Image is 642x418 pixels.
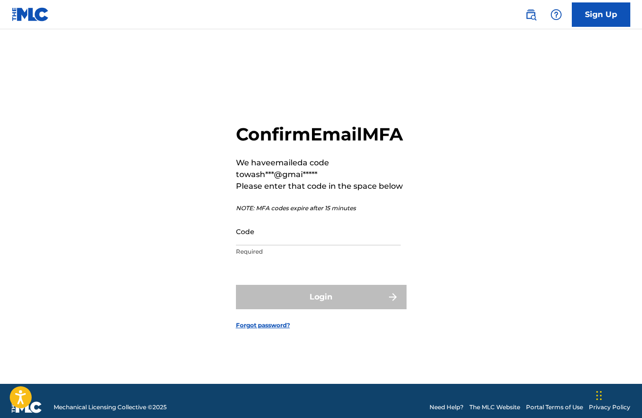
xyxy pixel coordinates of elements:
[236,204,407,213] p: NOTE: MFA codes expire after 15 minutes
[469,403,520,412] a: The MLC Website
[521,5,541,24] a: Public Search
[54,403,167,412] span: Mechanical Licensing Collective © 2025
[572,2,630,27] a: Sign Up
[526,403,583,412] a: Portal Terms of Use
[236,180,407,192] p: Please enter that code in the space below
[589,403,630,412] a: Privacy Policy
[429,403,464,412] a: Need Help?
[236,157,407,180] p: We have emailed a code to wash***@gmai*****
[546,5,566,24] div: Help
[593,371,642,418] iframe: Chat Widget
[596,381,602,410] div: Drag
[236,247,401,256] p: Required
[236,123,407,145] h2: Confirm Email MFA
[525,9,537,20] img: search
[236,321,290,330] a: Forgot password?
[12,7,49,21] img: MLC Logo
[12,401,42,413] img: logo
[550,9,562,20] img: help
